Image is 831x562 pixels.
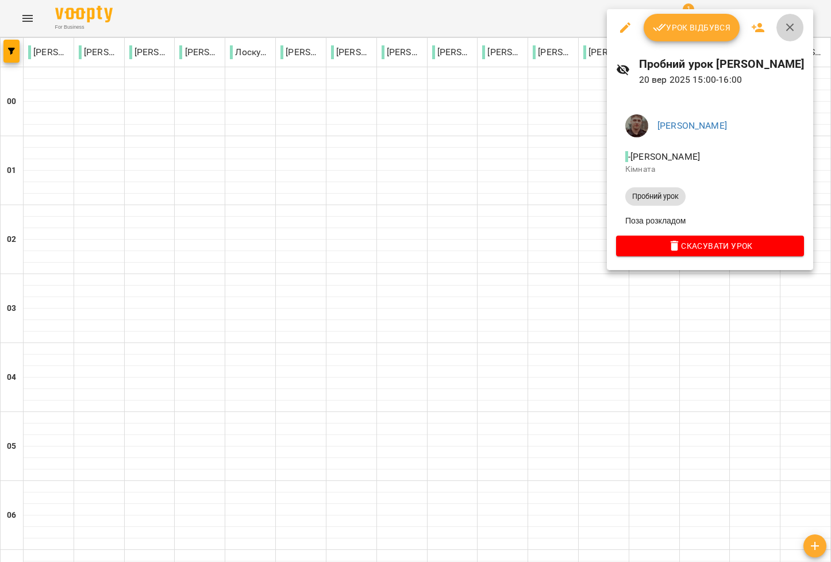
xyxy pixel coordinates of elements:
[625,164,795,175] p: Кімната
[639,73,805,87] p: 20 вер 2025 15:00 - 16:00
[616,210,804,231] li: Поза розкладом
[625,239,795,253] span: Скасувати Урок
[653,21,731,34] span: Урок відбувся
[657,120,727,131] a: [PERSON_NAME]
[644,14,740,41] button: Урок відбувся
[625,151,702,162] span: - [PERSON_NAME]
[625,114,648,137] img: 0a0415dca1f61a04ddb9dd3fb0ef47a2.jpg
[639,55,805,73] h6: Пробний урок [PERSON_NAME]
[616,236,804,256] button: Скасувати Урок
[625,191,686,202] span: Пробний урок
